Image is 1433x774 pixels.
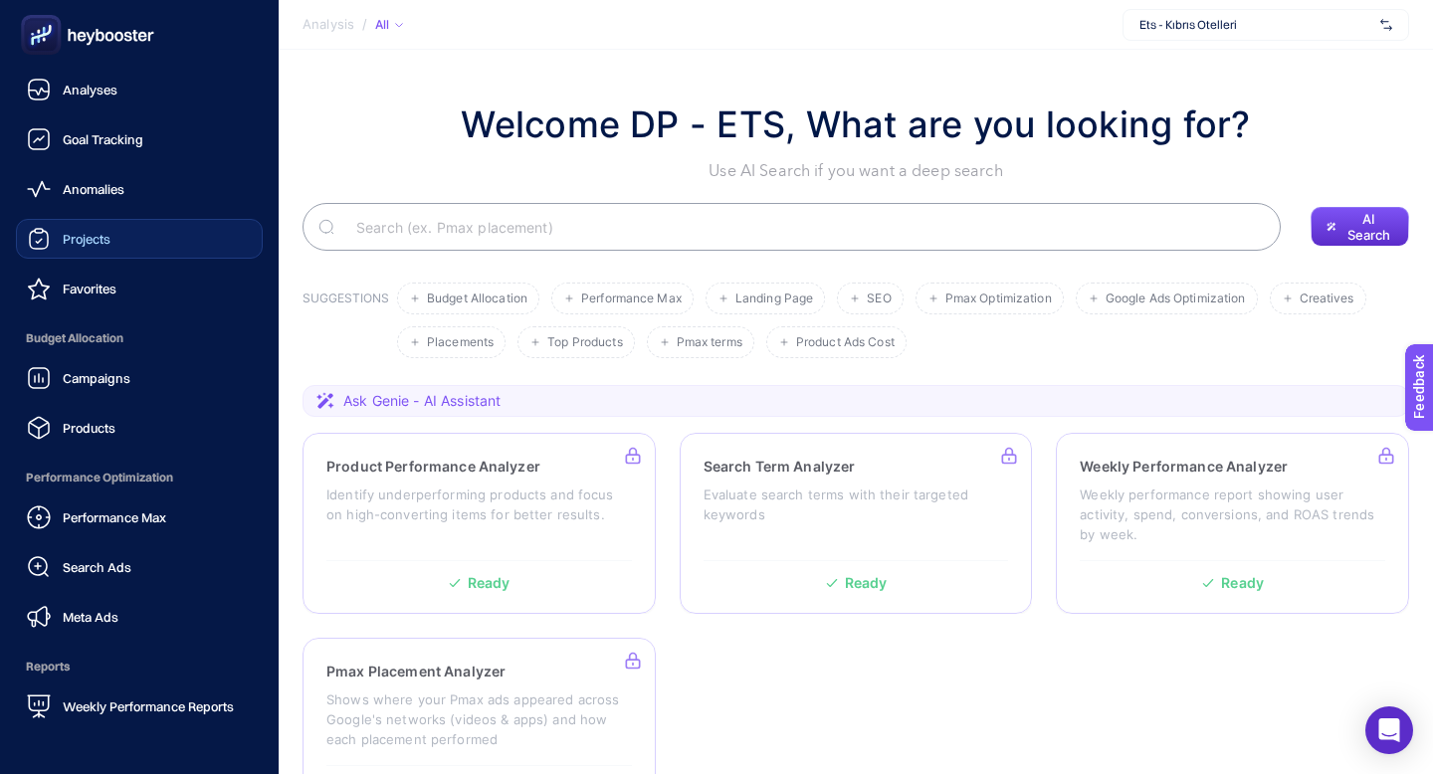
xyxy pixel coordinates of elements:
a: Goal Tracking [16,119,263,159]
a: Projects [16,219,263,259]
a: Search Ads [16,547,263,587]
h3: SUGGESTIONS [303,290,389,358]
a: Search Term AnalyzerEvaluate search terms with their targeted keywordsReady [680,433,1033,614]
span: Campaigns [63,370,130,386]
a: Weekly Performance AnalyzerWeekly performance report showing user activity, spend, conversions, a... [1056,433,1409,614]
span: Ask Genie - AI Assistant [343,391,501,411]
span: Performance Max [63,509,166,525]
button: AI Search [1311,207,1409,247]
span: Top Products [547,335,622,350]
span: AI Search [1344,211,1393,243]
span: Analysis [303,17,354,33]
a: Performance Max [16,497,263,537]
div: All [375,17,403,33]
img: svg%3e [1380,15,1392,35]
span: Landing Page [735,291,813,306]
span: Favorites [63,281,116,296]
span: Budget Allocation [427,291,527,306]
span: Feedback [12,6,76,22]
span: Weekly Performance Reports [63,698,234,714]
input: Search [340,199,1265,255]
span: Analyses [63,82,117,97]
a: Favorites [16,269,263,308]
span: / [362,16,367,32]
a: Anomalies [16,169,263,209]
span: Projects [63,231,110,247]
a: Campaigns [16,358,263,398]
a: Product Performance AnalyzerIdentify underperforming products and focus on high-converting items ... [303,433,656,614]
span: Placements [427,335,494,350]
a: Meta Ads [16,597,263,637]
span: Google Ads Optimization [1106,291,1246,306]
span: Budget Allocation [16,318,263,358]
span: Products [63,420,115,436]
span: Anomalies [63,181,124,197]
span: SEO [867,291,891,306]
span: Product Ads Cost [796,335,895,350]
span: Reports [16,647,263,686]
a: Analyses [16,70,263,109]
div: Open Intercom Messenger [1365,706,1413,754]
p: Use AI Search if you want a deep search [461,159,1250,183]
span: Goal Tracking [63,131,143,147]
a: Weekly Performance Reports [16,686,263,726]
span: Performance Max [581,291,682,306]
a: Products [16,408,263,448]
span: Meta Ads [63,609,118,625]
span: Ets - Kıbrıs Otelleri [1139,17,1372,33]
span: Pmax Optimization [945,291,1052,306]
span: Search Ads [63,559,131,575]
span: Creatives [1300,291,1354,306]
span: Performance Optimization [16,458,263,497]
span: Pmax terms [677,335,742,350]
h1: Welcome DP - ETS, What are you looking for? [461,97,1250,151]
